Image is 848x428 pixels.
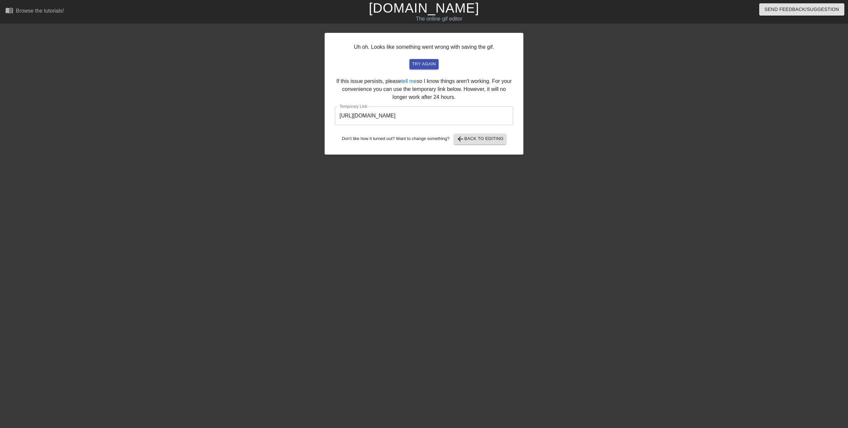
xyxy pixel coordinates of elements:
a: tell me [401,78,417,84]
button: try again [409,59,439,69]
span: arrow_back [456,135,464,143]
div: Don't like how it turned out? Want to change something? [335,134,513,144]
span: Back to Editing [456,135,504,143]
div: Uh oh. Looks like something went wrong with saving the gif. If this issue persists, please so I k... [325,33,523,155]
a: Browse the tutorials! [5,6,64,17]
button: Back to Editing [454,134,506,144]
span: menu_book [5,6,13,14]
input: bare [335,107,513,125]
a: [DOMAIN_NAME] [369,1,479,15]
button: Send Feedback/Suggestion [759,3,844,16]
div: Browse the tutorials! [16,8,64,14]
span: try again [412,60,436,68]
span: Send Feedback/Suggestion [765,5,839,14]
div: The online gif editor [286,15,592,23]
